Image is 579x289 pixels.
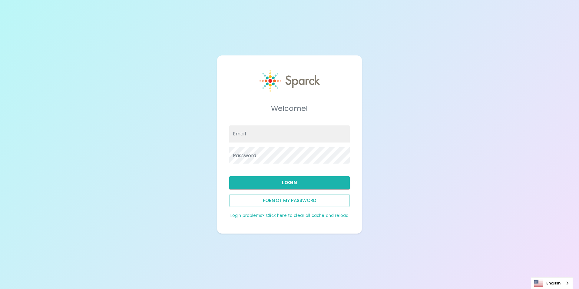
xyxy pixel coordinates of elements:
[229,104,350,113] h5: Welcome!
[531,277,573,289] aside: Language selected: English
[260,70,320,92] img: Sparck logo
[531,277,573,289] a: English
[229,176,350,189] button: Login
[230,213,349,218] a: Login problems? Click here to clear all cache and reload
[531,277,573,289] div: Language
[229,194,350,207] button: Forgot my password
